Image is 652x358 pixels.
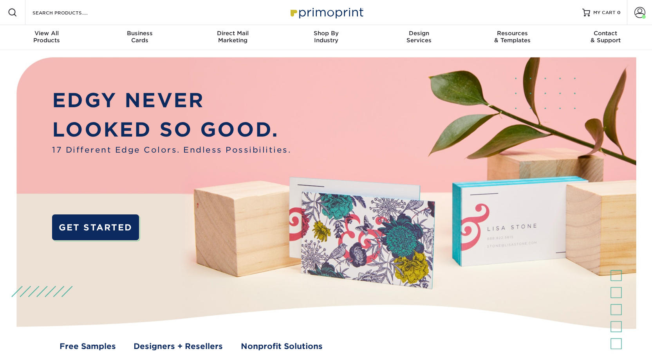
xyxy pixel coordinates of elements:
span: 17 Different Edge Colors. Endless Possibilities. [52,144,291,156]
div: & Templates [466,30,559,44]
div: Marketing [186,30,280,44]
span: Contact [559,30,652,37]
a: Shop ByIndustry [280,25,373,50]
a: GET STARTED [52,214,139,240]
span: 0 [617,10,621,15]
a: Nonprofit Solutions [241,341,323,353]
a: DesignServices [372,25,466,50]
span: MY CART [593,9,616,16]
div: Services [372,30,466,44]
input: SEARCH PRODUCTS..... [32,8,108,17]
span: Design [372,30,466,37]
a: Contact& Support [559,25,652,50]
a: Direct MailMarketing [186,25,280,50]
span: Business [93,30,186,37]
a: Designers + Resellers [134,341,223,353]
span: Direct Mail [186,30,280,37]
div: Industry [280,30,373,44]
a: BusinessCards [93,25,186,50]
img: Primoprint [287,4,365,21]
p: LOOKED SO GOOD. [52,115,291,144]
span: Shop By [280,30,373,37]
div: Cards [93,30,186,44]
span: Resources [466,30,559,37]
a: Resources& Templates [466,25,559,50]
p: EDGY NEVER [52,86,291,115]
a: Free Samples [60,341,116,353]
div: & Support [559,30,652,44]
